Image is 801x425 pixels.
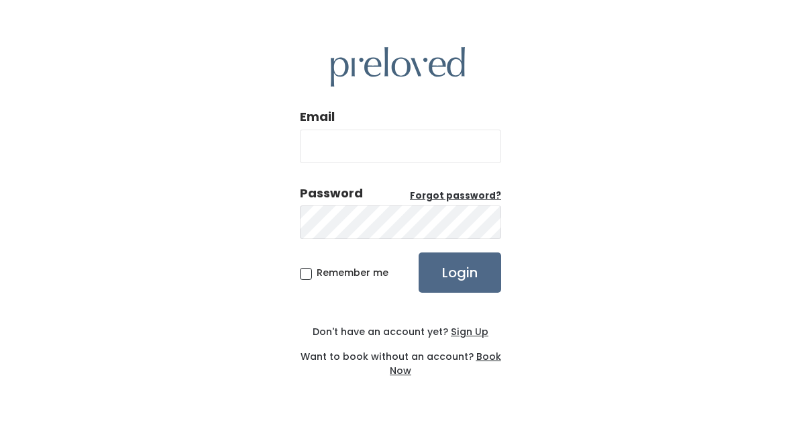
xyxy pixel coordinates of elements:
[331,47,465,87] img: preloved logo
[300,185,363,202] div: Password
[451,325,488,338] u: Sign Up
[300,108,335,126] label: Email
[448,325,488,338] a: Sign Up
[410,189,501,203] a: Forgot password?
[317,266,388,279] span: Remember me
[410,189,501,202] u: Forgot password?
[390,350,501,377] a: Book Now
[419,252,501,293] input: Login
[300,339,501,378] div: Want to book without an account?
[300,325,501,339] div: Don't have an account yet?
